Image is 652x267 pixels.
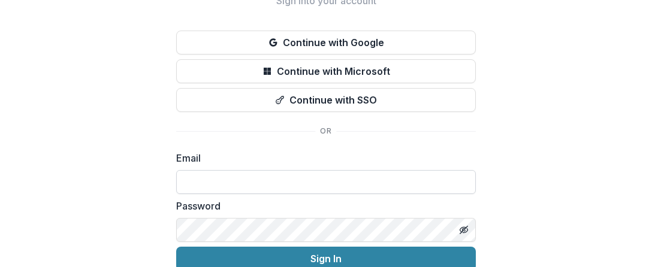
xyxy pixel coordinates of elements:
label: Password [176,199,469,213]
button: Continue with Microsoft [176,59,476,83]
button: Continue with Google [176,31,476,54]
button: Continue with SSO [176,88,476,112]
button: Toggle password visibility [454,220,473,239]
label: Email [176,151,469,165]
